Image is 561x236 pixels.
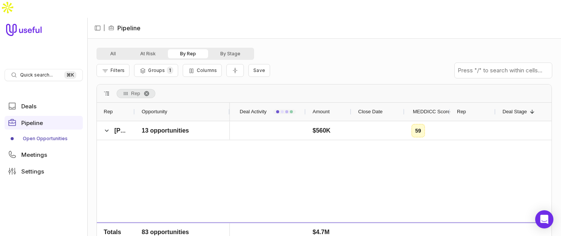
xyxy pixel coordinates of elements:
button: Create a new saved view [248,64,270,77]
a: Pipeline [5,116,83,130]
span: | [103,23,105,33]
span: Rep [457,107,466,116]
div: Row Groups [117,89,155,98]
span: Deal Stage [503,107,527,116]
span: 13 opportunities [142,126,189,135]
span: Rep. Press ENTER to sort. Press DELETE to remove [117,89,155,98]
span: Deals [21,103,36,109]
button: By Stage [208,49,253,58]
span: Filters [111,67,125,73]
span: $560K [313,126,330,135]
input: Press "/" to search within cells... [455,63,552,78]
a: Deals [5,99,83,113]
span: 1 [167,67,173,74]
span: Deal Activity [240,107,267,116]
button: Columns [183,64,222,77]
li: Pipeline [108,23,141,33]
div: 59 [411,124,425,138]
button: All [98,49,128,58]
span: Quick search... [20,72,53,78]
button: At Risk [128,49,168,58]
span: Rep [104,107,113,116]
button: Group Pipeline [134,64,178,77]
span: Opportunity [142,107,167,116]
span: Pipeline [21,120,43,126]
a: Settings [5,164,83,178]
span: [PERSON_NAME] [114,127,165,134]
span: Columns [197,67,217,73]
button: Collapse all rows [226,64,244,77]
button: Collapse sidebar [92,22,103,34]
span: Save [253,67,265,73]
div: Open Intercom Messenger [535,210,553,228]
span: Meetings [21,152,47,158]
button: Filter Pipeline [96,64,130,77]
span: Groups [148,67,165,73]
span: Amount [313,107,330,116]
kbd: ⌘ K [64,71,76,79]
div: MEDDICC Score [411,103,443,121]
div: Pipeline submenu [5,133,83,145]
span: MEDDICC Score [413,107,450,116]
span: Close Date [358,107,382,116]
span: Settings [21,169,44,174]
button: By Rep [168,49,208,58]
a: Meetings [5,148,83,161]
a: Open Opportunities [5,133,83,145]
span: Rep [131,89,140,98]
